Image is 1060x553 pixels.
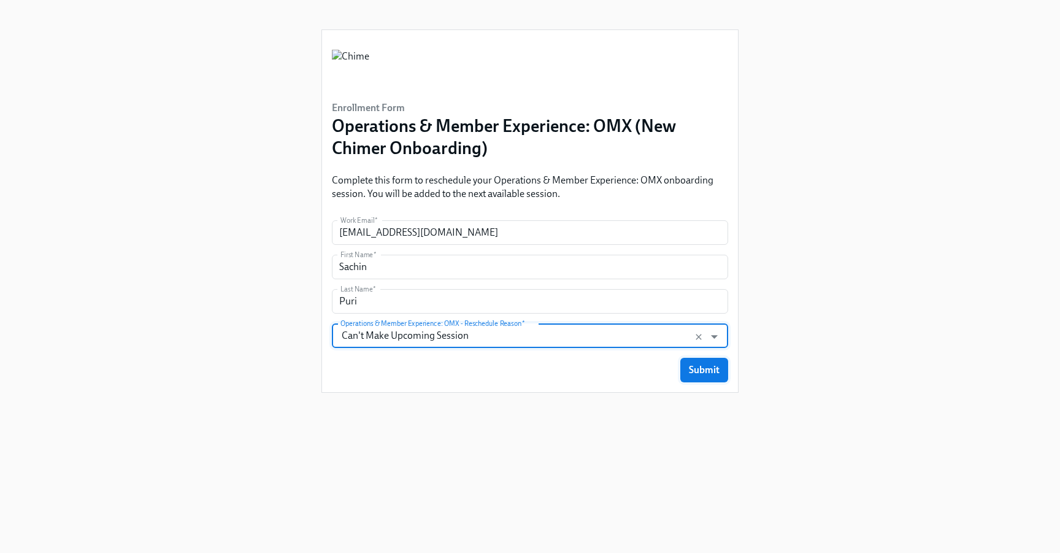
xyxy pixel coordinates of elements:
p: Complete this form to reschedule your Operations & Member Experience: OMX onboarding session. You... [332,174,728,201]
h6: Enrollment Form [332,101,728,115]
span: Submit [689,364,720,376]
button: Open [705,327,724,346]
img: Chime [332,50,369,87]
h3: Operations & Member Experience: OMX (New Chimer Onboarding) [332,115,728,159]
button: Clear [691,330,706,344]
button: Submit [680,358,728,382]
